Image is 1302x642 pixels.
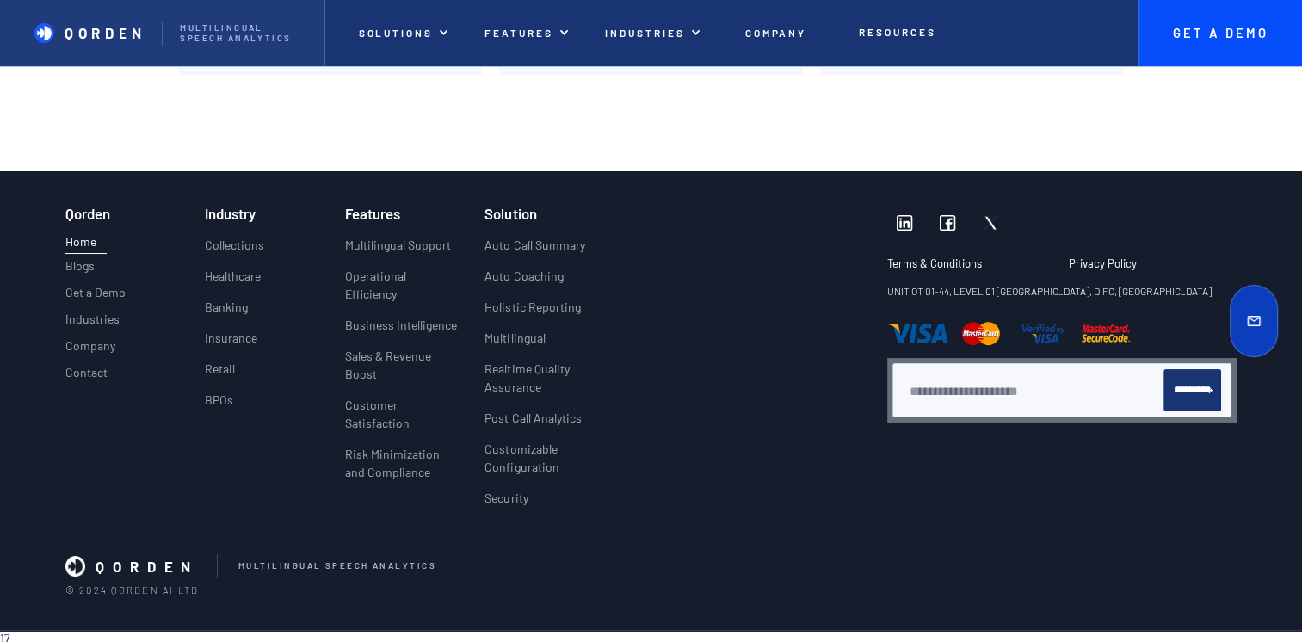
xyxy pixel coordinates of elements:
[1156,26,1285,41] p: Get A Demo
[345,236,451,254] p: Multilingual Support
[180,23,305,44] p: Multilingual Speech analytics
[484,360,625,396] p: Realtime Quality Assurance
[887,257,1055,282] a: Terms & Conditions
[205,329,257,360] a: Insurance
[345,206,400,221] h3: Features
[65,312,120,334] a: Industries
[909,369,1221,412] form: Newsletter
[1069,257,1137,271] p: Privacy Policy
[484,329,545,360] a: Multilingual
[65,366,108,380] p: Contact
[484,360,625,409] a: Realtime Quality Assurance
[65,259,95,281] a: Blogs
[65,232,108,250] p: Home
[65,312,120,327] p: Industries
[359,27,433,39] p: Solutions
[345,347,457,396] a: Sales & Revenue Boost
[205,360,235,378] p: Retail
[205,236,264,267] a: Collections
[205,391,233,409] p: BPOs
[205,298,248,316] p: Banking
[65,232,108,254] a: Home
[605,27,684,39] p: INDUSTRIES
[238,561,436,571] p: mULTILINGUAL sPEECH aNALYTICS
[887,257,1038,271] p: Terms & Conditions
[65,584,1237,596] p: © 2024 Qorden AI LTD
[484,440,625,476] p: Customizable Configuration
[205,329,257,347] p: Insurance
[205,236,264,254] p: Collections
[205,267,261,298] a: Healthcare
[345,267,457,316] a: Operational Efficiency
[345,445,457,481] p: Risk Minimization and Compliance
[887,285,1212,297] strong: UNIT OT 01-44, LEVEL 01 [GEOGRAPHIC_DATA], DIFC, [GEOGRAPHIC_DATA]
[205,267,261,285] p: Healthcare
[484,206,536,221] h3: Solution
[65,339,115,354] p: Company
[65,286,126,307] a: Get a Demo
[205,391,233,422] a: BPOs
[484,27,553,39] p: features
[345,236,451,267] a: Multilingual Support
[859,26,935,38] p: Resources
[65,554,1213,578] a: QORDENmULTILINGUAL sPEECH aNALYTICS
[484,236,584,267] a: Auto Call Summary
[65,366,108,387] a: Contact
[745,27,807,39] p: Company
[1069,257,1137,282] a: Privacy Policy
[484,409,581,440] a: Post Call Analytics
[484,298,580,329] a: Holistic Reporting
[205,360,235,391] a: Retail
[484,267,563,298] a: Auto Coaching
[345,396,457,445] a: Customer Satisfaction
[345,396,457,432] p: Customer Satisfaction
[65,339,115,361] a: Company
[484,489,528,520] a: Security
[96,558,199,575] p: QORDEN
[205,206,256,221] h3: Industry
[484,329,545,347] p: Multilingual
[205,298,248,329] a: Banking
[484,440,625,489] a: Customizable Configuration
[345,445,457,494] a: Risk Minimization and Compliance
[65,259,95,274] p: Blogs
[484,489,528,507] p: Security
[65,24,146,41] p: Qorden
[345,347,457,383] p: Sales & Revenue Boost
[484,298,580,316] p: Holistic Reporting
[484,409,581,427] p: Post Call Analytics
[65,286,126,300] p: Get a Demo
[484,267,563,285] p: Auto Coaching
[345,316,457,347] a: Business Intelligence
[345,316,457,334] p: Business Intelligence
[65,206,110,227] h3: Qorden
[484,236,584,254] p: Auto Call Summary
[345,267,457,303] p: Operational Efficiency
